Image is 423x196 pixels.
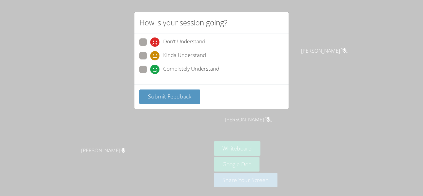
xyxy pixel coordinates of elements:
[148,93,191,100] span: Submit Feedback
[139,89,200,104] button: Submit Feedback
[163,37,205,47] span: Don't Understand
[163,51,206,60] span: Kinda Understand
[139,17,227,28] h2: How is your session going?
[163,65,219,74] span: Completely Understand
